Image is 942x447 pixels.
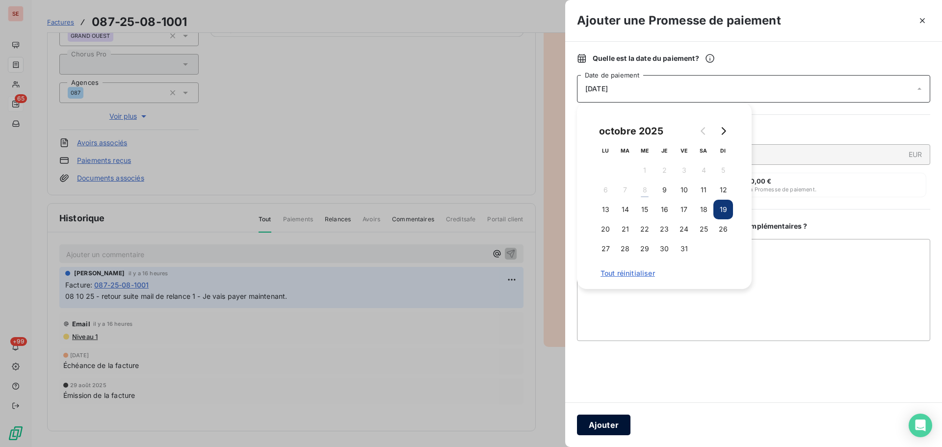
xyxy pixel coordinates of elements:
[694,219,713,239] button: 25
[596,219,615,239] button: 20
[615,219,635,239] button: 21
[635,180,654,200] button: 8
[654,180,674,200] button: 9
[713,121,733,141] button: Go to next month
[654,219,674,239] button: 23
[654,239,674,259] button: 30
[713,160,733,180] button: 5
[596,123,667,139] div: octobre 2025
[674,160,694,180] button: 3
[694,141,713,160] th: samedi
[674,141,694,160] th: vendredi
[694,121,713,141] button: Go to previous month
[596,180,615,200] button: 6
[577,415,630,435] button: Ajouter
[674,200,694,219] button: 17
[585,85,608,93] span: [DATE]
[615,200,635,219] button: 14
[635,160,654,180] button: 1
[615,239,635,259] button: 28
[713,200,733,219] button: 19
[713,141,733,160] th: dimanche
[674,219,694,239] button: 24
[654,200,674,219] button: 16
[713,219,733,239] button: 26
[596,200,615,219] button: 13
[674,180,694,200] button: 10
[635,141,654,160] th: mercredi
[654,141,674,160] th: jeudi
[615,180,635,200] button: 7
[694,200,713,219] button: 18
[635,200,654,219] button: 15
[694,180,713,200] button: 11
[596,239,615,259] button: 27
[596,141,615,160] th: lundi
[593,53,715,63] span: Quelle est la date du paiement ?
[577,12,781,29] h3: Ajouter une Promesse de paiement
[713,180,733,200] button: 12
[654,160,674,180] button: 2
[635,239,654,259] button: 29
[601,269,728,277] span: Tout réinitialiser
[909,414,932,437] div: Open Intercom Messenger
[750,177,772,185] span: 0,00 €
[615,141,635,160] th: mardi
[635,219,654,239] button: 22
[674,239,694,259] button: 31
[694,160,713,180] button: 4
